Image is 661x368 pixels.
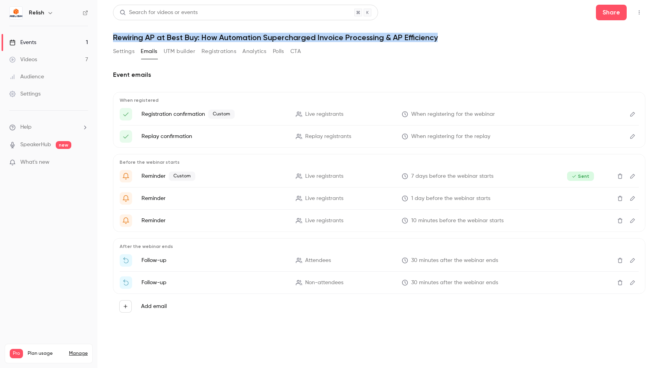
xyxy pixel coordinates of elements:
[10,7,22,19] img: Relish
[614,254,626,267] button: Delete
[9,90,41,98] div: Settings
[120,254,639,267] li: Thanks for attending {{ event_name }}
[273,45,284,58] button: Polls
[141,110,286,119] p: Registration confirmation
[113,70,645,80] h2: Event emails
[411,279,498,287] span: 30 minutes after the webinar ends
[614,214,626,227] button: Delete
[141,195,286,202] p: Reminder
[120,108,639,120] li: Success, {{ registrant_first_name }}!
[208,110,235,119] span: Custom
[120,9,198,17] div: Search for videos or events
[141,257,286,264] p: Follow-up
[305,133,351,141] span: Replay registrants
[9,73,44,81] div: Audience
[141,303,167,310] label: Add email
[411,172,493,180] span: 7 days before the webinar starts
[614,170,626,182] button: Delete
[28,350,64,357] span: Plan usage
[9,39,36,46] div: Events
[29,9,44,17] h6: Relish
[141,279,286,287] p: Follow-up
[164,45,195,58] button: UTM builder
[120,214,639,227] li: {{ registrant_first_name }}, We're About To Go Live!
[626,254,639,267] button: Edit
[411,257,498,265] span: 30 minutes after the webinar ends
[411,110,495,119] span: When registering for the webinar
[242,45,267,58] button: Analytics
[614,276,626,289] button: Delete
[411,195,490,203] span: 1 day before the webinar starts
[20,141,51,149] a: SpeakerHub
[120,276,639,289] li: Watch the replay of {{ event_name }}
[56,141,71,149] span: new
[305,195,343,203] span: Live registrants
[79,159,88,166] iframe: Noticeable Trigger
[20,158,49,166] span: What's new
[120,192,639,205] li: It Happens Tomorrow!
[113,45,134,58] button: Settings
[69,350,88,357] a: Manage
[113,33,645,42] h1: Rewiring AP at Best Buy: How Automation Supercharged Invoice Processing & AP Efficiency
[201,45,236,58] button: Registrations
[305,279,343,287] span: Non-attendees
[169,172,195,181] span: Custom
[626,130,639,143] button: Edit
[305,110,343,119] span: Live registrants
[120,243,639,249] p: After the webinar ends
[9,56,37,64] div: Videos
[141,217,286,225] p: Reminder
[305,217,343,225] span: Live registrants
[626,214,639,227] button: Edit
[9,123,88,131] li: help-dropdown-opener
[120,159,639,165] p: Before the webinar starts
[626,170,639,182] button: Edit
[20,123,32,131] span: Help
[596,5,627,20] button: Share
[614,192,626,205] button: Delete
[141,172,286,181] p: Reminder
[411,217,504,225] span: 10 minutes before the webinar starts
[120,170,639,182] li: This Time Next Week!
[626,276,639,289] button: Edit
[305,172,343,180] span: Live registrants
[120,97,639,103] p: When registered
[141,45,157,58] button: Emails
[10,349,23,358] span: Pro
[120,130,639,143] li: Here's your access link to {{ event_name }}!
[305,257,331,265] span: Attendees
[141,133,286,140] p: Replay confirmation
[290,45,301,58] button: CTA
[567,172,594,181] span: Sent
[411,133,490,141] span: When registering for the replay
[626,108,639,120] button: Edit
[626,192,639,205] button: Edit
